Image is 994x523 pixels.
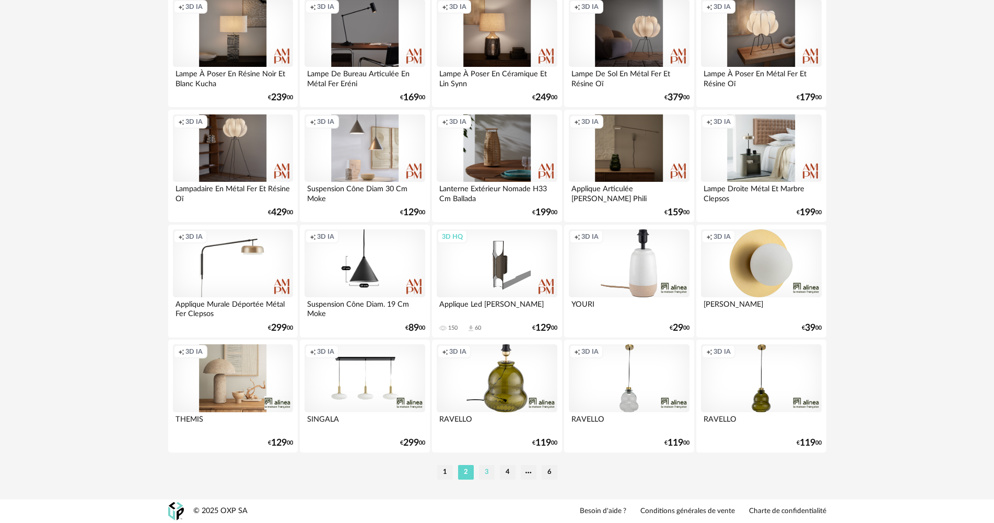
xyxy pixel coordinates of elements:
[800,94,815,101] span: 179
[168,340,298,452] a: Creation icon 3D IA THEMIS €12900
[535,94,551,101] span: 249
[400,94,425,101] div: € 00
[305,182,425,203] div: Suspension Cône Diam 30 Cm Moke
[668,439,683,447] span: 119
[581,3,599,11] span: 3D IA
[185,233,203,241] span: 3D IA
[701,297,821,318] div: [PERSON_NAME]
[317,3,334,11] span: 3D IA
[535,209,551,216] span: 199
[178,233,184,241] span: Creation icon
[535,439,551,447] span: 119
[300,110,429,223] a: Creation icon 3D IA Suspension Cône Diam 30 Cm Moke €12900
[569,67,689,88] div: Lampe De Sol En Métal Fer Et Résine Oï
[305,412,425,433] div: SINGALA
[467,324,475,332] span: Download icon
[714,347,731,356] span: 3D IA
[437,182,557,203] div: Lanterne Extérieur Nomade H33 Cm Ballada
[564,110,694,223] a: Creation icon 3D IA Applique Articulée [PERSON_NAME] Phili €15900
[168,502,184,520] img: OXP
[449,347,466,356] span: 3D IA
[400,439,425,447] div: € 00
[805,324,815,332] span: 39
[185,347,203,356] span: 3D IA
[532,439,557,447] div: € 00
[432,225,562,338] a: 3D HQ Applique Led [PERSON_NAME] 150 Download icon 60 €12900
[749,507,826,516] a: Charte de confidentialité
[437,465,453,480] li: 1
[408,324,419,332] span: 89
[271,209,287,216] span: 429
[173,297,293,318] div: Applique Murale Déportée Métal Fer Clepsos
[305,297,425,318] div: Suspension Cône Diam. 19 Cm Moke
[271,94,287,101] span: 239
[714,233,731,241] span: 3D IA
[701,67,821,88] div: Lampe À Poser En Métal Fer Et Résine Oï
[581,233,599,241] span: 3D IA
[664,209,689,216] div: € 00
[449,118,466,126] span: 3D IA
[168,225,298,338] a: Creation icon 3D IA Applique Murale Déportée Métal Fer Clepsos €29900
[178,118,184,126] span: Creation icon
[668,94,683,101] span: 379
[268,324,293,332] div: € 00
[706,347,712,356] span: Creation icon
[569,412,689,433] div: RAVELLO
[696,110,826,223] a: Creation icon 3D IA Lampe Droite Métal Et Marbre Clepsos €19900
[800,439,815,447] span: 119
[564,225,694,338] a: Creation icon 3D IA YOURI €2900
[542,465,557,480] li: 6
[173,412,293,433] div: THEMIS
[178,347,184,356] span: Creation icon
[271,439,287,447] span: 129
[574,347,580,356] span: Creation icon
[317,118,334,126] span: 3D IA
[581,118,599,126] span: 3D IA
[310,3,316,11] span: Creation icon
[268,94,293,101] div: € 00
[400,209,425,216] div: € 00
[442,3,448,11] span: Creation icon
[437,297,557,318] div: Applique Led [PERSON_NAME]
[442,118,448,126] span: Creation icon
[310,233,316,241] span: Creation icon
[310,347,316,356] span: Creation icon
[802,324,822,332] div: € 00
[668,209,683,216] span: 159
[797,94,822,101] div: € 00
[479,465,495,480] li: 3
[701,412,821,433] div: RAVELLO
[432,110,562,223] a: Creation icon 3D IA Lanterne Extérieur Nomade H33 Cm Ballada €19900
[574,118,580,126] span: Creation icon
[458,465,474,480] li: 2
[310,118,316,126] span: Creation icon
[173,182,293,203] div: Lampadaire En Métal Fer Et Résine Oï
[403,94,419,101] span: 169
[168,110,298,223] a: Creation icon 3D IA Lampadaire En Métal Fer Et Résine Oï €42900
[500,465,516,480] li: 4
[317,347,334,356] span: 3D IA
[535,324,551,332] span: 129
[670,324,689,332] div: € 00
[193,506,248,516] div: © 2025 OXP SA
[797,439,822,447] div: € 00
[185,3,203,11] span: 3D IA
[317,233,334,241] span: 3D IA
[268,439,293,447] div: € 00
[185,118,203,126] span: 3D IA
[449,3,466,11] span: 3D IA
[448,324,458,332] div: 150
[706,3,712,11] span: Creation icon
[696,340,826,452] a: Creation icon 3D IA RAVELLO €11900
[271,324,287,332] span: 299
[532,209,557,216] div: € 00
[569,297,689,318] div: YOURI
[475,324,481,332] div: 60
[437,67,557,88] div: Lampe À Poser En Céramique Et Lin Synn
[173,67,293,88] div: Lampe À Poser En Résine Noir Et Blanc Kucha
[800,209,815,216] span: 199
[268,209,293,216] div: € 00
[714,3,731,11] span: 3D IA
[532,324,557,332] div: € 00
[664,94,689,101] div: € 00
